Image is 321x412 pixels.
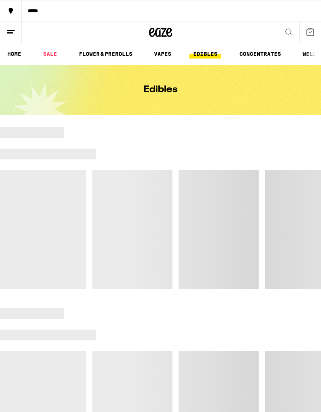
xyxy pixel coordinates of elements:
a: CONCENTRATES [236,49,285,59]
a: FLOWER & PREROLLS [75,49,136,59]
a: SALE [39,49,61,59]
a: HOME [3,49,25,59]
a: EDIBLES [189,49,221,59]
a: VAPES [150,49,175,59]
h1: Edibles [144,85,177,94]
